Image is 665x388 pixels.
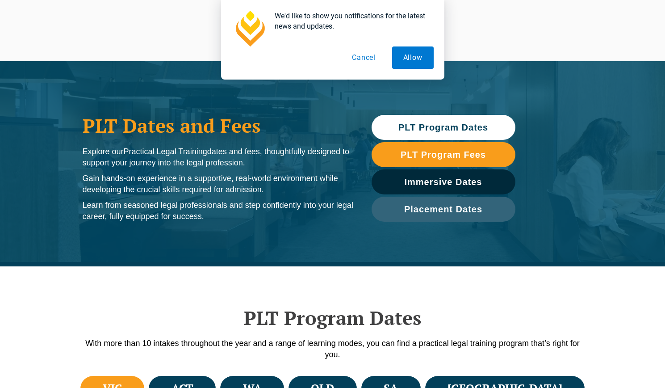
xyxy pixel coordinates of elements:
[83,114,354,137] h1: PLT Dates and Fees
[83,146,354,169] p: Explore our dates and fees, thoughtfully designed to support your journey into the legal profession.
[392,46,434,69] button: Allow
[341,46,387,69] button: Cancel
[232,11,268,46] img: notification icon
[405,177,482,186] span: Immersive Dates
[401,150,486,159] span: PLT Program Fees
[124,147,207,156] span: Practical Legal Training
[78,307,587,329] h2: PLT Program Dates
[372,197,515,222] a: Placement Dates
[78,338,587,360] p: With more than 10 intakes throughout the year and a range of learning modes, you can find a pract...
[268,11,434,31] div: We'd like to show you notifications for the latest news and updates.
[372,142,515,167] a: PLT Program Fees
[372,169,515,194] a: Immersive Dates
[398,123,488,132] span: PLT Program Dates
[372,115,515,140] a: PLT Program Dates
[83,200,354,222] p: Learn from seasoned legal professionals and step confidently into your legal career, fully equipp...
[404,205,482,214] span: Placement Dates
[83,173,354,195] p: Gain hands-on experience in a supportive, real-world environment while developing the crucial ski...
